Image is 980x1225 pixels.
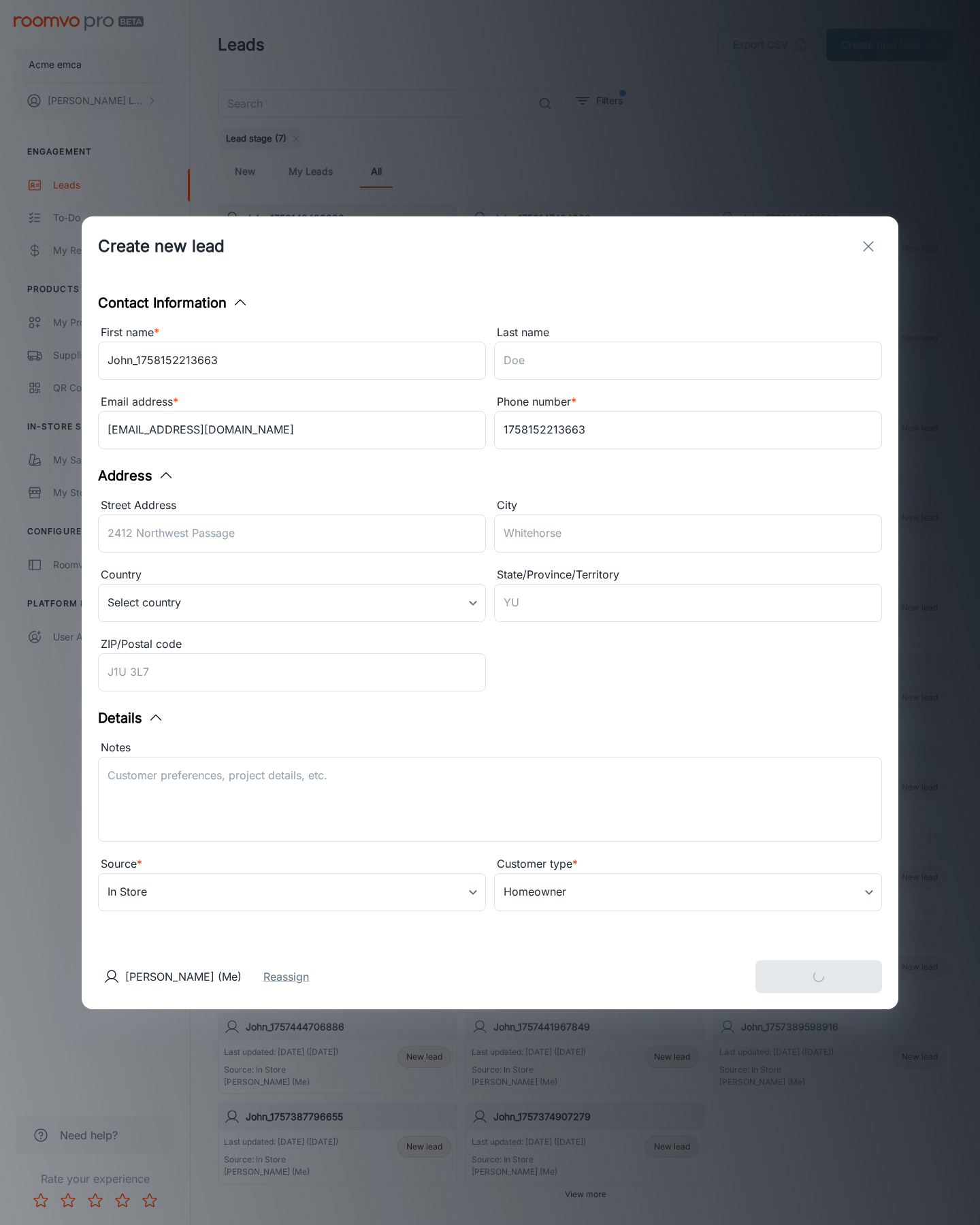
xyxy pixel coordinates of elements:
[98,739,882,757] div: Notes
[855,233,882,260] button: exit
[125,968,242,985] p: [PERSON_NAME] (Me)
[98,342,486,380] input: John
[98,411,486,449] input: myname@example.com
[98,514,486,553] input: 2412 Northwest Passage
[494,514,882,553] input: Whitehorse
[98,324,486,342] div: First name
[494,873,882,911] div: Homeowner
[494,342,882,380] input: Doe
[98,566,486,584] div: Country
[263,968,309,985] button: Reassign
[98,234,225,259] h1: Create new lead
[98,708,164,728] button: Details
[494,855,882,873] div: Customer type
[98,465,174,486] button: Address
[494,324,882,342] div: Last name
[98,653,486,691] input: J1U 3L7
[494,584,882,622] input: YU
[494,497,882,514] div: City
[494,566,882,584] div: State/Province/Territory
[98,855,486,873] div: Source
[98,497,486,514] div: Street Address
[98,873,486,911] div: In Store
[98,293,248,313] button: Contact Information
[98,636,486,653] div: ZIP/Postal code
[98,393,486,411] div: Email address
[98,584,486,622] div: Select country
[494,393,882,411] div: Phone number
[494,411,882,449] input: +1 439-123-4567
